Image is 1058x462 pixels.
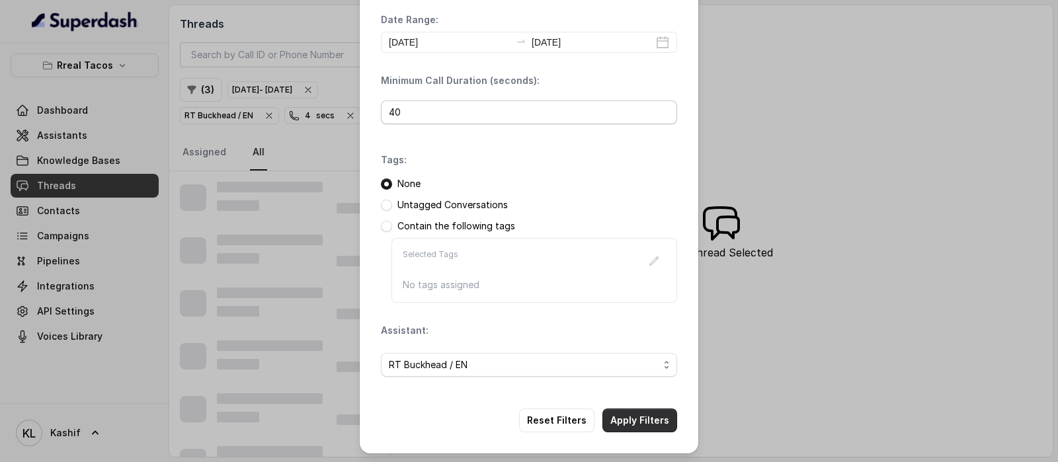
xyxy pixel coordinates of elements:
[516,36,526,46] span: to
[527,414,587,426] font: Reset Filters
[381,154,407,165] font: Tags:
[381,325,428,336] font: Assistant:
[389,35,510,50] input: Start date
[519,408,594,432] button: Reset Filters
[602,408,677,432] button: Apply Filters
[532,35,653,50] input: End date
[381,75,540,86] font: Minimum Call Duration (seconds):
[397,199,508,210] font: Untagged Conversations
[381,353,677,377] button: RT Buckhead / EN
[381,14,438,25] font: Date Range:
[389,359,468,370] font: RT Buckhead / EN
[610,414,669,426] font: Apply Filters
[397,178,421,189] font: None
[403,279,479,290] font: No tags assigned
[516,36,526,46] span: swap-right
[397,220,515,231] font: Contain the following tags
[403,249,458,259] font: Selected Tags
